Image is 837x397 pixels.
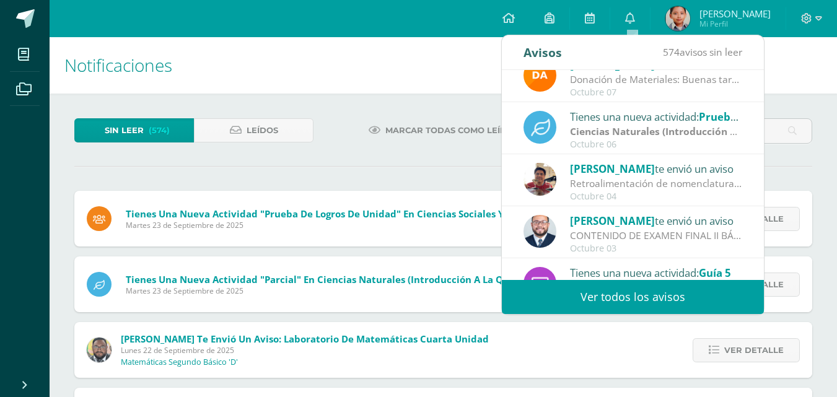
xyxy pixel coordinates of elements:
span: Lunes 22 de Septiembre de 2025 [121,345,489,356]
img: eaa624bfc361f5d4e8a554d75d1a3cf6.png [524,215,556,248]
img: af7b3d81717d8c5a5bbb1c9b0082897e.png [665,6,690,31]
div: Retroalimentación de nomenclatura : Hola Muchachos como se los prometí les envió la retroalimenta... [570,177,742,191]
div: | Prueba de Logro [570,124,742,139]
div: Tienes una nueva actividad: [570,264,742,281]
span: Tienes una nueva actividad "Parcial" En Ciencias Naturales (Introducción a la Química) [126,273,538,286]
span: Guía 5 [699,266,731,280]
div: Avisos [524,35,562,69]
span: avisos sin leer [663,45,742,59]
span: Tienes una nueva actividad "Prueba de logros de unidad" En Ciencias Sociales y Formación Ciudadan... [126,207,701,220]
div: Tienes una nueva actividad: [570,108,742,124]
span: Notificaciones [64,53,172,77]
span: Martes 23 de Septiembre de 2025 [126,220,701,230]
span: [PERSON_NAME] [570,214,655,228]
div: Octubre 04 [570,191,742,202]
div: Octubre 07 [570,87,742,98]
div: Octubre 06 [570,139,742,150]
p: Matemáticas Segundo Básico 'D' [121,357,238,367]
a: Ver todos los avisos [502,280,764,314]
span: 574 [663,45,680,59]
img: cb93aa548b99414539690fcffb7d5efd.png [524,163,556,196]
span: [PERSON_NAME] te envió un aviso: Laboratorio de matemáticas cuarta unidad [121,333,489,345]
strong: Ciencias Naturales (Introducción a la Química) [570,124,792,138]
div: te envió un aviso [570,212,742,229]
span: [PERSON_NAME] [570,162,655,176]
span: Marcar todas como leídas [385,119,518,142]
img: 712781701cd376c1a616437b5c60ae46.png [87,338,112,362]
a: Marcar todas como leídas [353,118,533,142]
span: [PERSON_NAME] [699,7,771,20]
a: Leídos [194,118,313,142]
span: Martes 23 de Septiembre de 2025 [126,286,538,296]
div: te envió un aviso [570,160,742,177]
div: Donación de Materiales: Buenas tardes estimados padres de familia, por este medio les envío un co... [570,72,742,87]
img: f9d34ca01e392badc01b6cd8c48cabbd.png [524,59,556,92]
span: Sin leer [105,119,144,142]
span: Mi Perfil [699,19,771,29]
div: Octubre 03 [570,243,742,254]
div: CONTENIDO DE EXAMEN FINAL II BÁSICO. : Buenos días Jóvenes, un gusto saludarlos. Les comparto el ... [570,229,742,243]
span: Leídos [247,119,278,142]
span: Prueba de logro [699,110,781,124]
a: Sin leer(574) [74,118,194,142]
span: Ver detalle [724,339,784,362]
span: (574) [149,119,170,142]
